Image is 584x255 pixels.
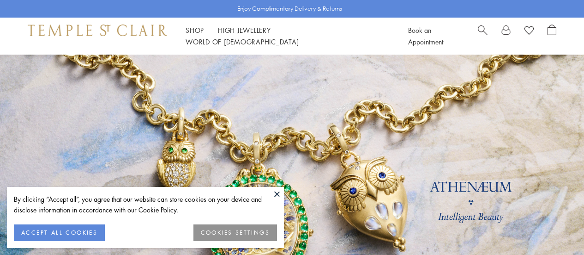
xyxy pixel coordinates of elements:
[186,37,299,46] a: World of [DEMOGRAPHIC_DATA]World of [DEMOGRAPHIC_DATA]
[408,25,443,46] a: Book an Appointment
[478,25,488,48] a: Search
[237,4,342,13] p: Enjoy Complimentary Delivery & Returns
[14,194,277,215] div: By clicking “Accept all”, you agree that our website can store cookies on your device and disclos...
[548,25,556,48] a: Open Shopping Bag
[186,25,204,35] a: ShopShop
[28,25,167,36] img: Temple St. Clair
[218,25,271,35] a: High JewelleryHigh Jewellery
[14,224,105,241] button: ACCEPT ALL COOKIES
[524,25,534,38] a: View Wishlist
[193,224,277,241] button: COOKIES SETTINGS
[186,25,387,48] nav: Main navigation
